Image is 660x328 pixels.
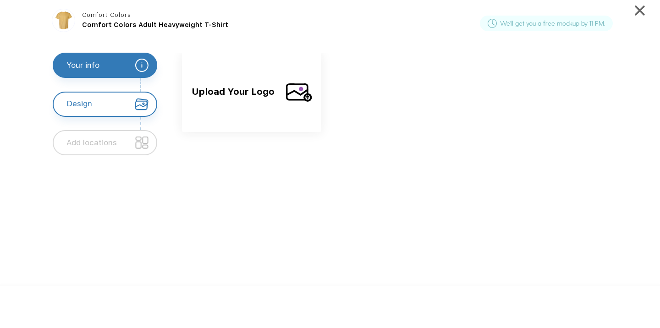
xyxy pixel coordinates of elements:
img: upload.svg [286,81,312,104]
img: cancel.svg [635,5,645,16]
img: clock_circular_outline.svg [488,19,497,28]
div: Add locations [66,131,117,154]
div: Comfort Colors [82,12,161,19]
img: your_info_white.svg [135,59,148,72]
label: We'll get you a free mockup by 11 PM. [500,18,605,25]
span: Upload Your Logo [192,84,278,114]
div: Design [66,93,92,116]
div: Your info [66,54,99,77]
img: design_selected.svg [135,98,148,111]
img: location_unselected.svg [135,136,148,149]
span: Comfort Colors Adult Heavyweight T-Shirt [82,21,228,28]
img: e37cb461-c6db-4545-83cd-d4abe774c5d1 [54,11,73,30]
